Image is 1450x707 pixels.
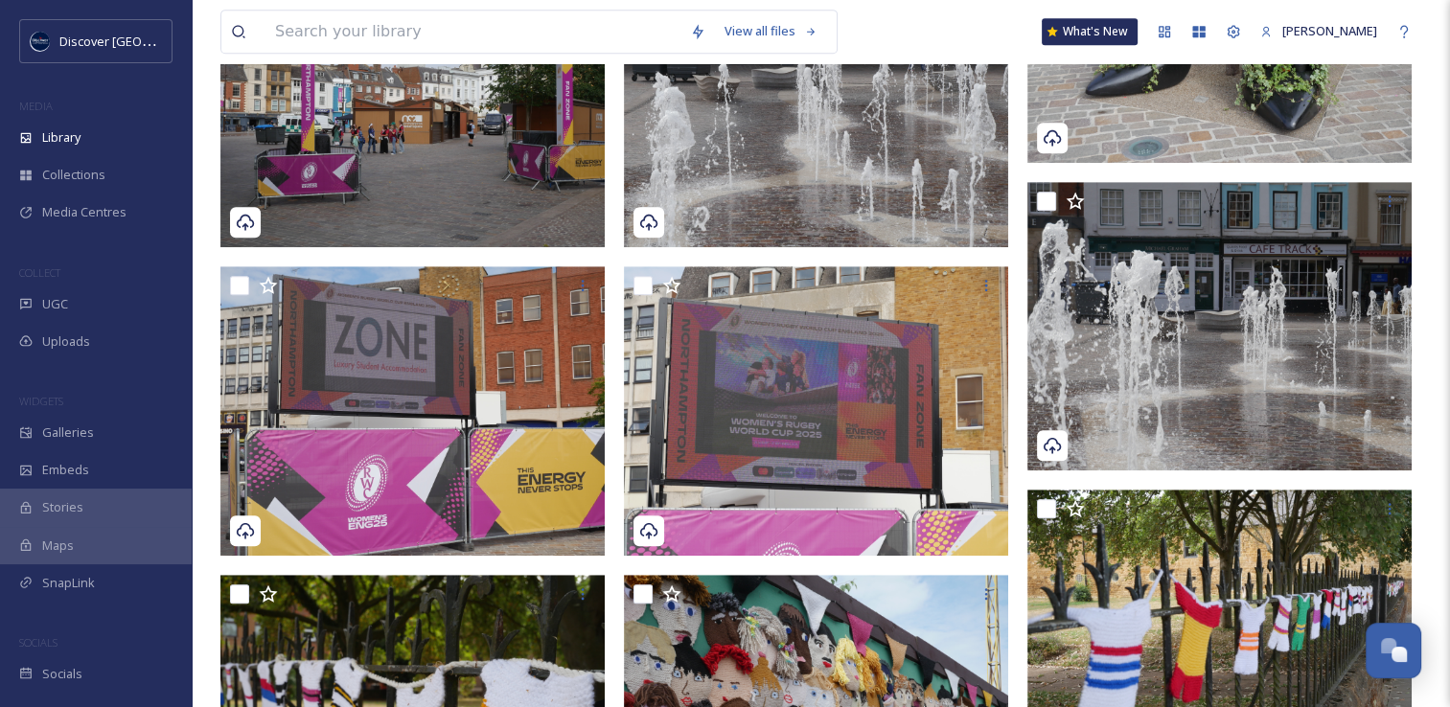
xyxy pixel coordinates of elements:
span: Galleries [42,423,94,442]
img: Untitled%20design%20%282%29.png [31,32,50,51]
span: WIDGETS [19,394,63,408]
span: Socials [42,665,82,683]
span: Collections [42,166,105,184]
span: COLLECT [19,265,60,280]
span: SnapLink [42,574,95,592]
input: Search your library [265,11,680,53]
span: UGC [42,295,68,313]
span: Library [42,128,81,147]
a: View all files [715,12,827,50]
img: CREDIT: NNBN WRWC Match and Fanzone 24 Aug 2025 (41).JPG [1027,182,1412,470]
span: Media Centres [42,203,127,221]
a: [PERSON_NAME] [1251,12,1387,50]
span: SOCIALS [19,635,58,650]
span: [PERSON_NAME] [1282,22,1377,39]
a: What's New [1042,18,1138,45]
span: Discover [GEOGRAPHIC_DATA] [59,32,234,50]
img: CREDIT: NNBN WRWC Match and Fanzone 24 Aug 2025 (40).JPG [220,266,605,555]
button: Open Chat [1366,623,1421,678]
span: Stories [42,498,83,516]
span: Embeds [42,461,89,479]
span: Maps [42,536,74,555]
span: Uploads [42,332,90,351]
span: MEDIA [19,99,53,113]
img: CREDIT: NNBN WRWC Match and Fanzone 24 Aug 2025 (39).JPG [624,266,1008,555]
